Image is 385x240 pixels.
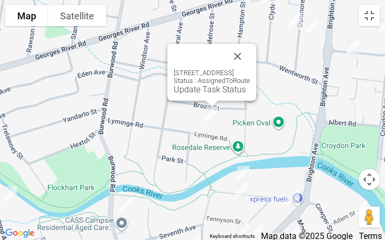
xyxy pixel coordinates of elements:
[48,5,106,26] button: Show satellite imagery
[116,194,137,220] div: 77-87 Fifth Avenue, CAMPSIE NSW 2194<br>Status : AssignedToRoute<br><a href="/driver/booking/4553...
[210,233,255,240] button: Keyboard shortcuts
[285,8,306,34] div: 19 Dunmore Street, CROYDON PARK NSW 2133<br>Status : AssignedToRoute<br><a href="/driver/booking/...
[359,169,380,190] button: Map camera controls
[231,178,252,204] div: 26 Byron Street, CAMPSIE NSW 2194<br>Status : AssignedToRoute<br><a href="/driver/booking/477819/...
[5,5,48,26] button: Show street map
[225,44,250,69] button: Close
[342,36,363,62] div: 16 Queensborough Road, CROYDON PARK NSW 2133<br>Status : AssignedToRoute<br><a href="/driver/book...
[283,185,304,211] div: 138-140 Brighton Avenue, CAMPSIE NSW 2194<br>Status : AssignedToRoute<br><a href="/driver/booking...
[359,5,380,26] button: Toggle fullscreen view
[359,207,380,227] button: Drag Pegman onto the map to open Street View
[201,102,222,128] div: 18 Lyminge Road, CROYDON PARK NSW 2133<br>Status : AssignedToRoute<br><a href="/driver/booking/47...
[3,226,37,240] img: Google
[3,226,37,240] a: Click to see this area on Google Maps
[351,196,372,222] div: 15 Adam Street, CAMPSIE NSW 2194<br>Status : AssignedToRoute<br><a href="/driver/booking/477792/c...
[302,15,323,41] div: 28 Dunmore Street, CROYDON PARK NSW 2133<br>Status : AssignedToRoute<br><a href="/driver/booking/...
[174,85,246,94] a: Update Task Status
[174,69,250,94] div: [STREET_ADDRESS] Status : AssignedToRoute
[233,162,254,188] div: 31 Byron Street, CAMPSIE NSW 2194<br>Status : AssignedToRoute<br><a href="/driver/booking/478246/...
